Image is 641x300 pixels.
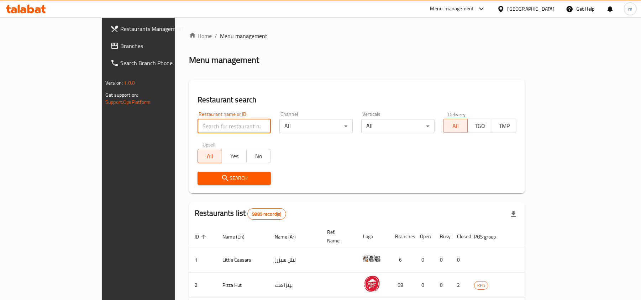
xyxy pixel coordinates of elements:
span: Ref. Name [327,228,349,245]
span: TMP [495,121,514,131]
td: 2 [451,273,468,298]
button: Search [198,172,271,185]
label: Upsell [203,142,216,147]
th: Logo [357,226,389,247]
img: Little Caesars [363,250,381,267]
li: / [215,32,217,40]
a: Search Branch Phone [105,54,209,71]
td: ليتل سيزرز [269,247,321,273]
h2: Restaurants list [195,208,286,220]
span: No [249,151,268,161]
div: Menu-management [430,5,474,13]
input: Search for restaurant name or ID.. [198,119,271,133]
div: All [361,119,435,133]
img: Pizza Hut [363,275,381,293]
h2: Menu management [189,54,259,66]
td: Pizza Hut [217,273,269,298]
span: Version: [105,78,123,87]
th: Busy [434,226,451,247]
td: 0 [434,247,451,273]
button: All [198,149,222,163]
td: 0 [414,247,434,273]
div: All [279,119,353,133]
th: Closed [451,226,468,247]
span: POS group [474,232,505,241]
button: All [443,119,468,133]
span: Name (En) [222,232,254,241]
nav: breadcrumb [189,32,525,40]
td: 0 [434,273,451,298]
button: No [246,149,271,163]
td: 6 [389,247,414,273]
span: Yes [225,151,243,161]
span: 9889 record(s) [248,211,285,218]
span: Branches [120,42,203,50]
button: TMP [492,119,516,133]
button: Yes [222,149,246,163]
h2: Restaurant search [198,95,516,105]
td: 68 [389,273,414,298]
span: Name (Ar) [275,232,305,241]
span: Menu management [220,32,267,40]
th: Open [414,226,434,247]
span: All [446,121,465,131]
a: Branches [105,37,209,54]
td: 0 [451,247,468,273]
label: Delivery [448,112,466,117]
th: Branches [389,226,414,247]
td: Little Caesars [217,247,269,273]
div: [GEOGRAPHIC_DATA] [508,5,555,13]
td: 0 [414,273,434,298]
button: TGO [467,119,492,133]
span: ID [195,232,208,241]
span: 1.0.0 [124,78,135,87]
div: Export file [505,205,522,223]
div: Total records count [247,208,286,220]
span: Restaurants Management [120,25,203,33]
span: Search [203,174,265,183]
td: بيتزا هت [269,273,321,298]
span: Get support on: [105,90,138,100]
span: All [201,151,219,161]
a: Restaurants Management [105,20,209,37]
span: m [628,5,632,13]
span: TGO [471,121,489,131]
span: KFG [474,282,488,290]
a: Support.OpsPlatform [105,97,151,107]
span: Search Branch Phone [120,59,203,67]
